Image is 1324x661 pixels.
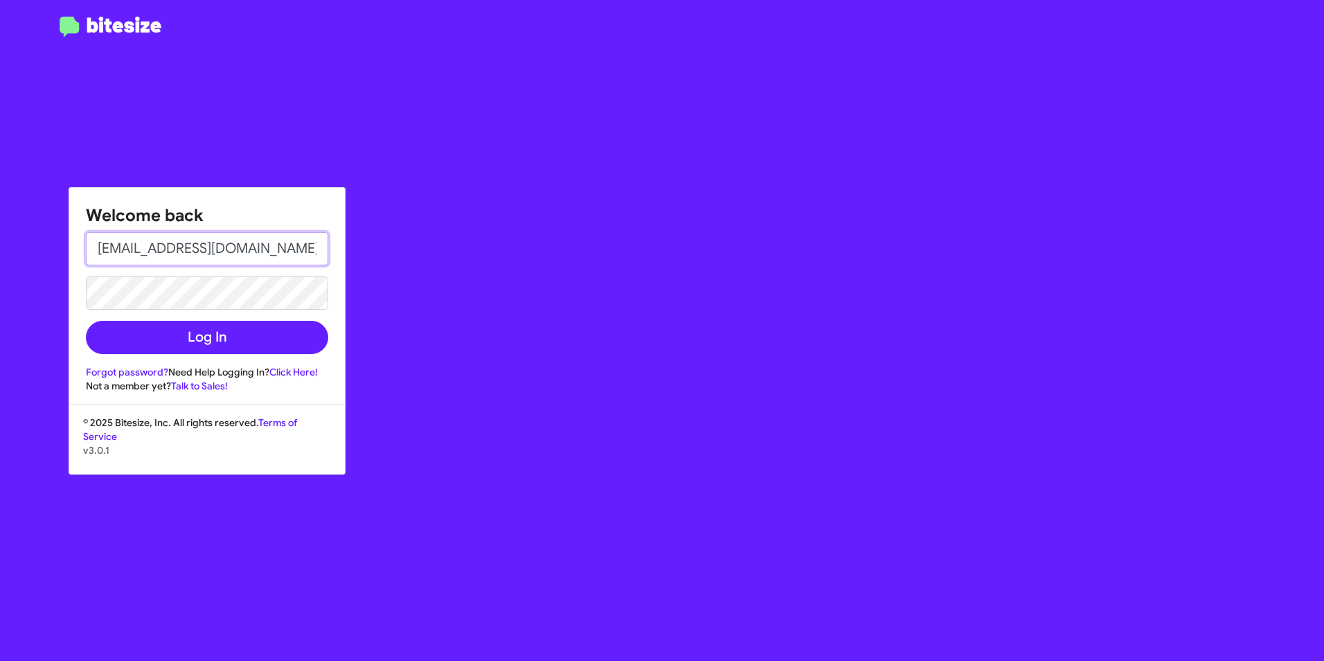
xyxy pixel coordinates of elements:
button: Log In [86,321,328,354]
input: Email address [86,232,328,265]
p: v3.0.1 [83,443,331,457]
a: Terms of Service [83,416,297,443]
div: Not a member yet? [86,379,328,393]
h1: Welcome back [86,204,328,227]
a: Click Here! [269,366,318,378]
a: Talk to Sales! [171,380,228,392]
div: Need Help Logging In? [86,365,328,379]
div: © 2025 Bitesize, Inc. All rights reserved. [69,416,345,474]
a: Forgot password? [86,366,168,378]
